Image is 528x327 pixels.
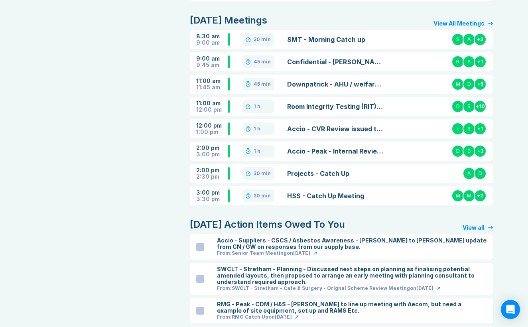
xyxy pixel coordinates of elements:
[190,218,345,231] div: [DATE] Action Items Owed To You
[196,62,228,68] div: 9:45 am
[451,189,464,202] div: M
[196,167,228,173] div: 2:00 pm
[254,59,271,65] div: 45 min
[254,81,271,87] div: 45 min
[217,285,433,292] div: From: SWCLT - Stretham - Cafe & Surgery - Orignal Scheme Review Meeting on [DATE]
[196,122,228,129] div: 12:00 pm
[217,301,487,314] div: RMG - Peak - CDM / H&S - [PERSON_NAME] to line up meeting with Aecom, but need a example of site ...
[463,122,475,135] div: S
[217,314,292,320] div: From: RMG Catch Up on [DATE]
[501,300,520,319] div: Open Intercom Messenger
[463,145,475,158] div: C
[190,14,267,27] div: [DATE] Meetings
[474,33,487,46] div: + 2
[433,20,485,27] div: View All Meetings
[287,191,384,201] a: HSS - Catch Up Meeting
[463,78,475,91] div: D
[451,33,464,46] div: S
[451,78,464,91] div: M
[254,103,260,110] div: 1 h
[287,79,384,89] a: Downpatrick - AHU / welfare cabins moves
[196,145,228,151] div: 2:00 pm
[287,124,384,134] a: Accio - CVR Review issued to IP
[451,122,464,135] div: I
[433,20,493,27] a: View All Meetings
[451,145,464,158] div: D
[196,55,228,62] div: 9:00 am
[287,35,384,44] a: SMT - Morning Catch up
[217,266,487,285] div: SWCLT - Stretham - Planning - Discussed next steps on planning as finalising potential amended la...
[196,39,228,46] div: 9:00 am
[474,55,487,68] div: + 1
[451,55,464,68] div: R
[254,126,260,132] div: 1 h
[463,100,475,113] div: S
[217,237,487,250] div: Accio - Suppliers - CSCS / Asbestos Awareness - [PERSON_NAME] to [PERSON_NAME] update from CN / G...
[463,225,493,231] a: View all
[463,33,475,46] div: A
[254,36,271,43] div: 30 min
[196,129,228,135] div: 1:00 pm
[196,100,228,106] div: 11:00 am
[217,250,310,256] div: From: Senior Team Meeting on [DATE]
[287,146,384,156] a: Accio - Peak - Internal Review Meeting
[196,189,228,196] div: 3:00 pm
[196,173,228,180] div: 2:30 pm
[254,148,260,154] div: 1 h
[287,169,384,178] a: Projects - Catch Up
[196,78,228,84] div: 11:00 am
[196,33,228,39] div: 8:30 am
[463,167,475,180] div: A
[474,145,487,158] div: + 3
[474,100,487,113] div: + 10
[287,57,384,67] a: Confidential - [PERSON_NAME] - PM Role - [PERSON_NAME] Interview
[474,122,487,135] div: + 1
[287,102,384,111] a: Room Integrity Testing (RIT) - [PERSON_NAME]
[463,55,475,68] div: A
[474,189,487,202] div: + 2
[196,106,228,113] div: 12:00 pm
[254,170,271,177] div: 30 min
[196,84,228,91] div: 11:45 am
[451,100,464,113] div: D
[463,189,475,202] div: M
[196,151,228,158] div: 3:00 pm
[254,193,271,199] div: 30 min
[196,196,228,202] div: 3:30 pm
[474,78,487,91] div: + 5
[463,225,485,231] div: View all
[474,167,487,180] div: D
